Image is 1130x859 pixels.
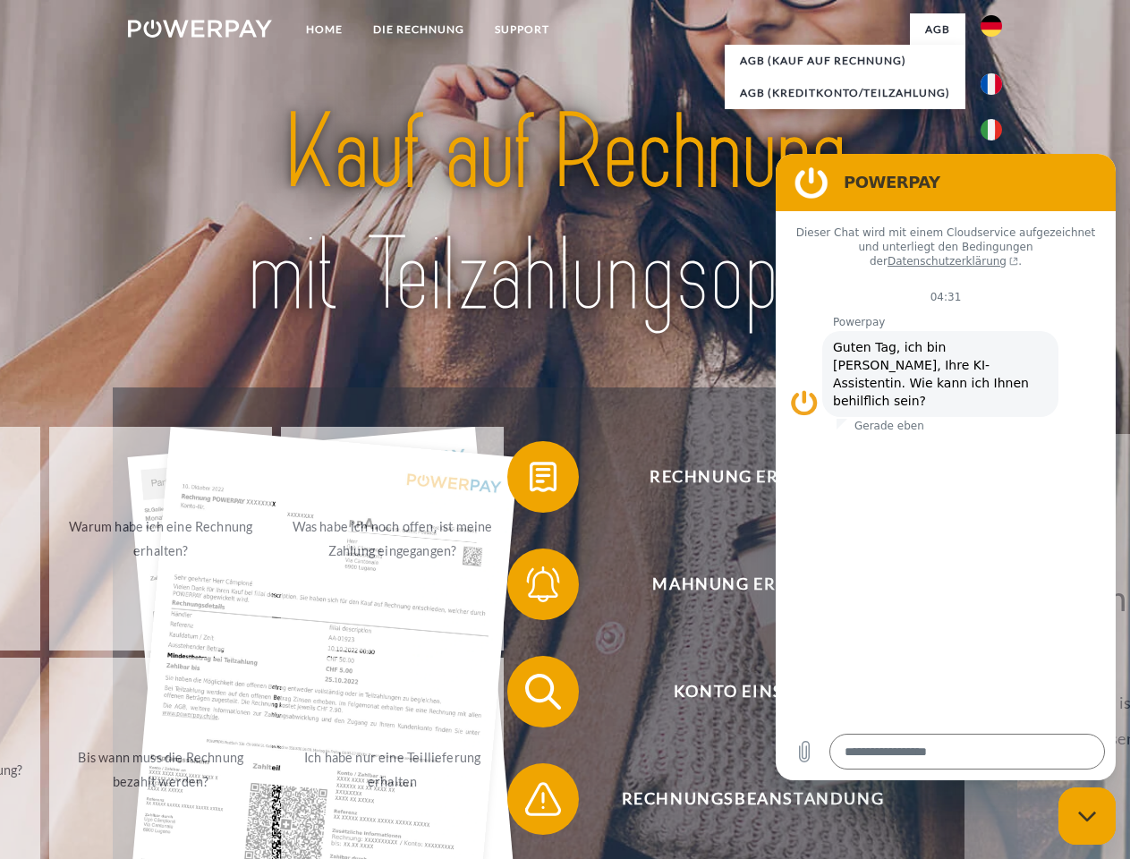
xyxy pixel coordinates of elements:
span: Konto einsehen [533,656,972,727]
iframe: Messaging-Fenster [776,154,1116,780]
div: Bis wann muss die Rechnung bezahlt werden? [60,745,261,794]
button: Rechnungsbeanstandung [507,763,973,835]
img: fr [981,73,1002,95]
img: title-powerpay_de.svg [171,86,959,343]
img: it [981,119,1002,140]
button: Konto einsehen [507,656,973,727]
a: AGB (Kauf auf Rechnung) [725,45,965,77]
a: Was habe ich noch offen, ist meine Zahlung eingegangen? [281,427,504,651]
div: Ich habe nur eine Teillieferung erhalten [292,745,493,794]
a: agb [910,13,965,46]
div: Warum habe ich eine Rechnung erhalten? [60,515,261,563]
span: Rechnungsbeanstandung [533,763,972,835]
iframe: Schaltfläche zum Öffnen des Messaging-Fensters; Konversation läuft [1058,787,1116,845]
a: SUPPORT [480,13,565,46]
img: qb_warning.svg [521,777,565,821]
img: qb_search.svg [521,669,565,714]
img: logo-powerpay-white.svg [128,20,272,38]
div: Was habe ich noch offen, ist meine Zahlung eingegangen? [292,515,493,563]
a: Home [291,13,358,46]
a: AGB (Kreditkonto/Teilzahlung) [725,77,965,109]
a: DIE RECHNUNG [358,13,480,46]
img: de [981,15,1002,37]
